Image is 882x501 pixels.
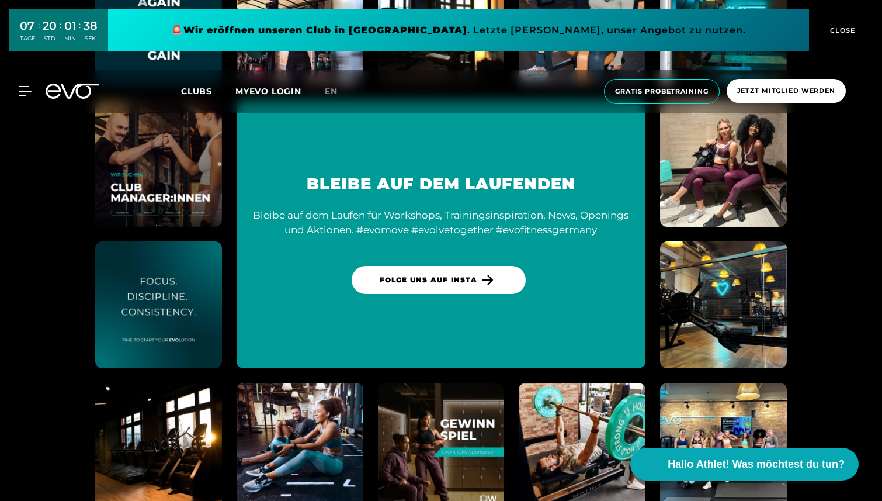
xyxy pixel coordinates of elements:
[827,25,856,36] span: CLOSE
[380,275,477,285] span: Folge uns auf Insta
[660,100,787,227] img: evofitness instagram
[20,34,35,43] div: TAGE
[630,448,859,481] button: Hallo Athlet! Was möchtest du tun?
[251,174,631,194] h3: BLEIBE AUF DEM LAUFENDEN
[615,87,709,96] span: Gratis Probetraining
[79,19,81,50] div: :
[668,457,845,472] span: Hallo Athlet! Was möchtest du tun?
[809,9,873,51] button: CLOSE
[64,18,76,34] div: 01
[20,18,35,34] div: 07
[181,86,212,96] span: Clubs
[95,100,222,227] img: evofitness instagram
[251,208,631,238] div: Bleibe auf dem Laufen für Workshops, Trainingsinspiration, News, Openings und Aktionen. #evomove ...
[60,19,61,50] div: :
[660,241,787,368] img: evofitness instagram
[235,86,301,96] a: MYEVO LOGIN
[181,85,235,96] a: Clubs
[723,79,849,104] a: Jetzt Mitglied werden
[43,34,57,43] div: STD
[95,241,222,368] img: evofitness instagram
[737,86,835,96] span: Jetzt Mitglied werden
[325,86,338,96] span: en
[43,18,57,34] div: 20
[64,34,76,43] div: MIN
[600,79,723,104] a: Gratis Probetraining
[38,19,40,50] div: :
[84,34,98,43] div: SEK
[325,85,352,98] a: en
[84,18,98,34] div: 38
[352,266,525,294] a: Folge uns auf Insta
